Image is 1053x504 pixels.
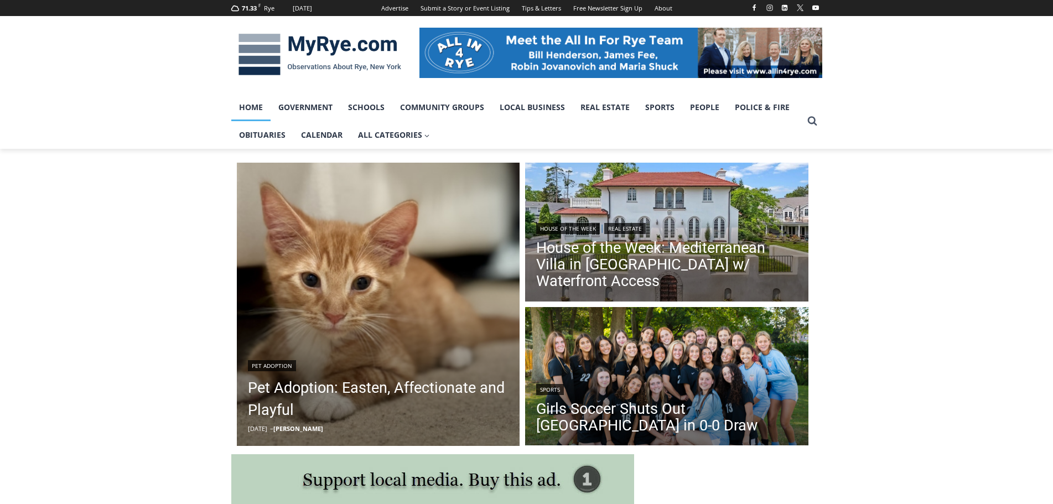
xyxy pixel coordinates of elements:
[248,424,267,433] time: [DATE]
[492,93,573,121] a: Local Business
[248,360,296,371] a: Pet Adoption
[763,1,776,14] a: Instagram
[231,93,271,121] a: Home
[231,121,293,149] a: Obituaries
[793,1,807,14] a: X
[231,93,802,149] nav: Primary Navigation
[536,223,600,234] a: House of the Week
[536,401,797,434] a: Girls Soccer Shuts Out [GEOGRAPHIC_DATA] in 0-0 Draw
[802,111,822,131] button: View Search Form
[573,93,637,121] a: Real Estate
[340,93,392,121] a: Schools
[419,28,822,77] img: All in for Rye
[392,93,492,121] a: Community Groups
[270,424,273,433] span: –
[536,240,797,289] a: House of the Week: Mediterranean Villa in [GEOGRAPHIC_DATA] w/ Waterfront Access
[536,221,797,234] div: |
[525,307,808,449] img: (PHOTO: The Rye Girls Soccer team after their 0-0 draw vs. Eastchester on September 9, 2025. Cont...
[748,1,761,14] a: Facebook
[727,93,797,121] a: Police & Fire
[682,93,727,121] a: People
[231,454,634,504] img: support local media, buy this ad
[237,163,520,446] a: Read More Pet Adoption: Easten, Affectionate and Playful
[525,163,808,304] a: Read More House of the Week: Mediterranean Villa in Mamaroneck w/ Waterfront Access
[258,2,261,8] span: F
[293,121,350,149] a: Calendar
[604,223,646,234] a: Real Estate
[293,3,312,13] div: [DATE]
[358,129,430,141] span: All Categories
[237,163,520,446] img: [PHOTO: Easten]
[525,163,808,304] img: 514 Alda Road, Mamaroneck
[231,26,408,84] img: MyRye.com
[264,3,274,13] div: Rye
[242,4,257,12] span: 71.33
[536,384,564,395] a: Sports
[778,1,791,14] a: Linkedin
[273,424,323,433] a: [PERSON_NAME]
[637,93,682,121] a: Sports
[525,307,808,449] a: Read More Girls Soccer Shuts Out Eastchester in 0-0 Draw
[350,121,438,149] a: All Categories
[271,93,340,121] a: Government
[248,377,509,421] a: Pet Adoption: Easten, Affectionate and Playful
[809,1,822,14] a: YouTube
